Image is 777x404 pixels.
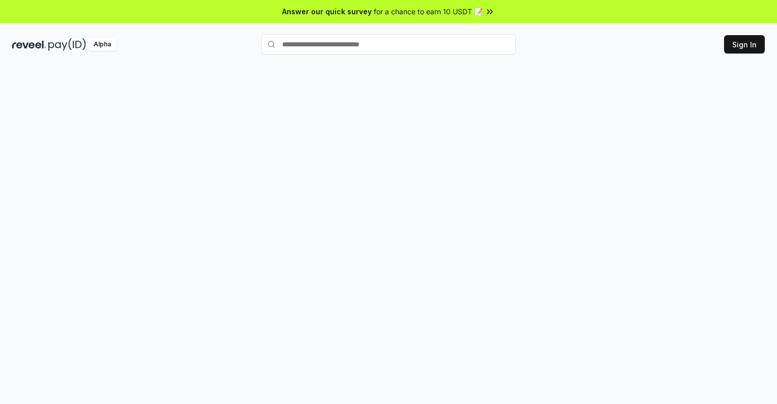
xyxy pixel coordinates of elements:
[282,6,372,17] span: Answer our quick survey
[12,38,46,51] img: reveel_dark
[88,38,117,51] div: Alpha
[48,38,86,51] img: pay_id
[374,6,483,17] span: for a chance to earn 10 USDT 📝
[724,35,765,53] button: Sign In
